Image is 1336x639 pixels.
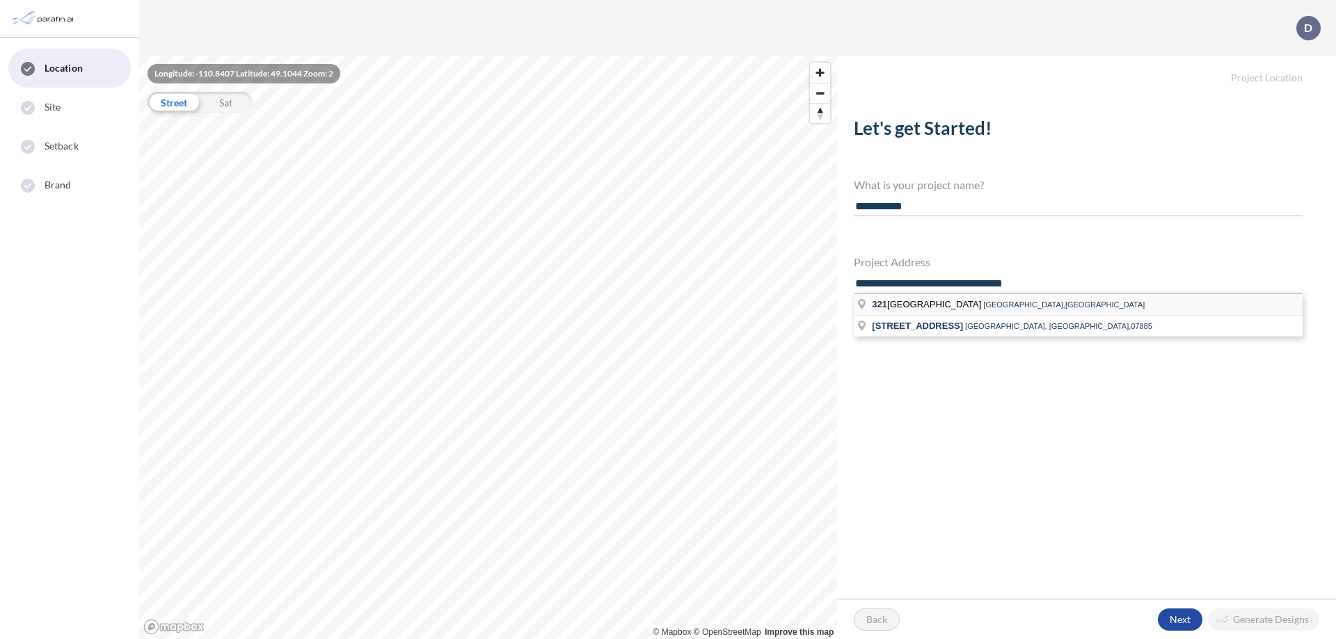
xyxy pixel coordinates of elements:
span: [STREET_ADDRESS] [872,321,963,331]
a: Mapbox [653,627,692,637]
div: Sat [200,92,252,113]
button: Zoom in [810,63,830,83]
img: Parafin [10,6,78,31]
span: Reset bearing to north [810,104,830,123]
span: [GEOGRAPHIC_DATA] [872,299,983,309]
a: Mapbox homepage [143,619,205,635]
button: Reset bearing to north [810,103,830,123]
p: D [1304,22,1312,34]
span: [GEOGRAPHIC_DATA], [GEOGRAPHIC_DATA],07885 [965,322,1152,330]
div: Longitude: -110.8407 Latitude: 49.1044 Zoom: 2 [148,64,340,83]
div: Street [148,92,200,113]
span: [GEOGRAPHIC_DATA],[GEOGRAPHIC_DATA] [983,300,1145,309]
a: OpenStreetMap [694,627,761,637]
a: Improve this map [765,627,834,637]
p: Next [1170,613,1191,626]
span: Setback [45,139,79,153]
h5: Project Location [837,56,1336,84]
span: Location [45,61,83,75]
h4: Project Address [854,255,1303,268]
button: Next [1158,608,1202,631]
h2: Let's get Started! [854,118,1303,145]
canvas: Map [139,56,837,639]
button: Zoom out [810,83,830,103]
h4: What is your project name? [854,178,1303,191]
span: 321 [872,299,887,309]
span: Site [45,100,61,114]
span: Brand [45,178,72,192]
